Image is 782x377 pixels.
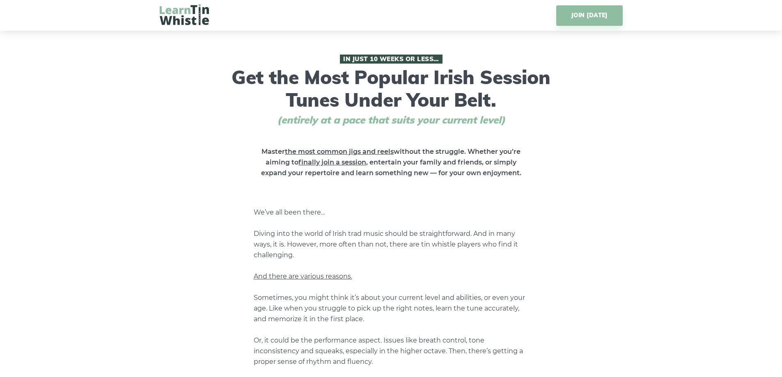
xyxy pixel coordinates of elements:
a: JOIN [DATE] [556,5,622,26]
span: finally join a session [298,158,366,166]
strong: Master without the struggle. Whether you’re aiming to , entertain your family and friends, or sim... [261,148,521,177]
span: the most common jigs and reels [285,148,394,155]
img: LearnTinWhistle.com [160,4,209,25]
span: (entirely at a pace that suits your current level) [262,114,521,126]
h1: Get the Most Popular Irish Session Tunes Under Your Belt. [229,55,553,126]
span: And there are various reasons. [254,272,352,280]
span: In Just 10 Weeks or Less… [340,55,443,64]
